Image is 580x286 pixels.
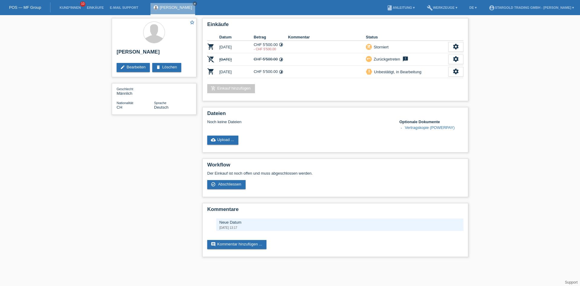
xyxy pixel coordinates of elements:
[207,110,463,120] h2: Dateien
[424,6,460,9] a: buildWerkzeuge ▾
[211,137,216,142] i: cloud_upload
[156,65,161,70] i: delete
[207,171,463,176] p: Der Einkauf ist noch offen und muss abgeschlossen werden.
[384,6,418,9] a: bookAnleitung ▾
[367,57,371,61] i: undo
[160,5,192,10] a: [PERSON_NAME]
[211,86,216,91] i: add_shopping_cart
[189,20,195,26] a: star_border
[207,120,392,124] div: Noch keine Dateien
[254,34,288,41] th: Betrag
[218,182,241,186] span: Abschliessen
[219,226,460,229] div: [DATE] 13:17
[56,6,84,9] a: Kund*innen
[453,43,459,50] i: settings
[207,84,255,93] a: add_shopping_cartEinkauf hinzufügen
[489,5,495,11] i: account_circle
[219,34,254,41] th: Datum
[9,5,41,10] a: POS — MF Group
[367,69,371,74] i: priority_high
[427,5,433,11] i: build
[154,105,169,110] span: Deutsch
[207,180,246,189] a: check_circle_outline Abschliessen
[120,65,125,70] i: edit
[207,240,266,249] a: commentKommentar hinzufügen ...
[279,70,283,74] i: Fixe Raten (48 Raten)
[207,206,463,215] h2: Kommentare
[117,87,133,91] span: Geschlecht
[207,68,214,75] i: POSP00028546
[152,63,181,72] a: deleteLöschen
[193,2,196,5] i: close
[219,53,254,66] td: [DATE]
[219,66,254,78] td: [DATE]
[154,101,166,105] span: Sprache
[402,56,409,62] i: feedback
[84,6,107,9] a: Einkäufe
[193,2,197,6] a: close
[254,41,288,53] td: CHF 5'500.00
[565,280,578,284] a: Support
[117,101,133,105] span: Nationalität
[211,242,216,247] i: comment
[405,125,455,130] a: Vertragskopie (POWERPAY)
[189,20,195,25] i: star_border
[399,120,463,124] h4: Optionale Dokumente
[288,34,366,41] th: Kommentar
[117,105,122,110] span: Schweiz
[486,6,577,9] a: account_circleStargold Trading GmbH - [PERSON_NAME] ▾
[107,6,141,9] a: E-Mail Support
[211,182,216,187] i: check_circle_outline
[219,220,460,225] div: Neue Datum
[453,68,459,75] i: settings
[254,66,288,78] td: CHF 5'500.00
[207,55,214,63] i: POSP00028495
[387,5,393,11] i: book
[372,69,421,75] div: Unbestätigt, in Bearbeitung
[453,56,459,62] i: settings
[279,57,283,62] i: Fixe Raten (48 Raten)
[117,49,192,58] h2: [PERSON_NAME]
[254,53,288,66] td: CHF 5'500.00
[466,6,480,9] a: DE ▾
[372,56,400,62] div: Zurückgetreten
[366,34,448,41] th: Status
[207,136,238,145] a: cloud_uploadUpload ...
[117,87,154,96] div: Männlich
[279,42,283,47] i: Fixe Raten (48 Raten)
[367,44,371,49] i: remove_shopping_cart
[207,162,463,171] h2: Workflow
[117,63,150,72] a: editBearbeiten
[80,2,85,7] span: 10
[207,21,463,31] h2: Einkäufe
[254,47,288,51] div: 09.10.2025 / Neue Datum
[372,44,388,50] div: Storniert
[219,41,254,53] td: [DATE]
[207,43,214,50] i: POSP00027338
